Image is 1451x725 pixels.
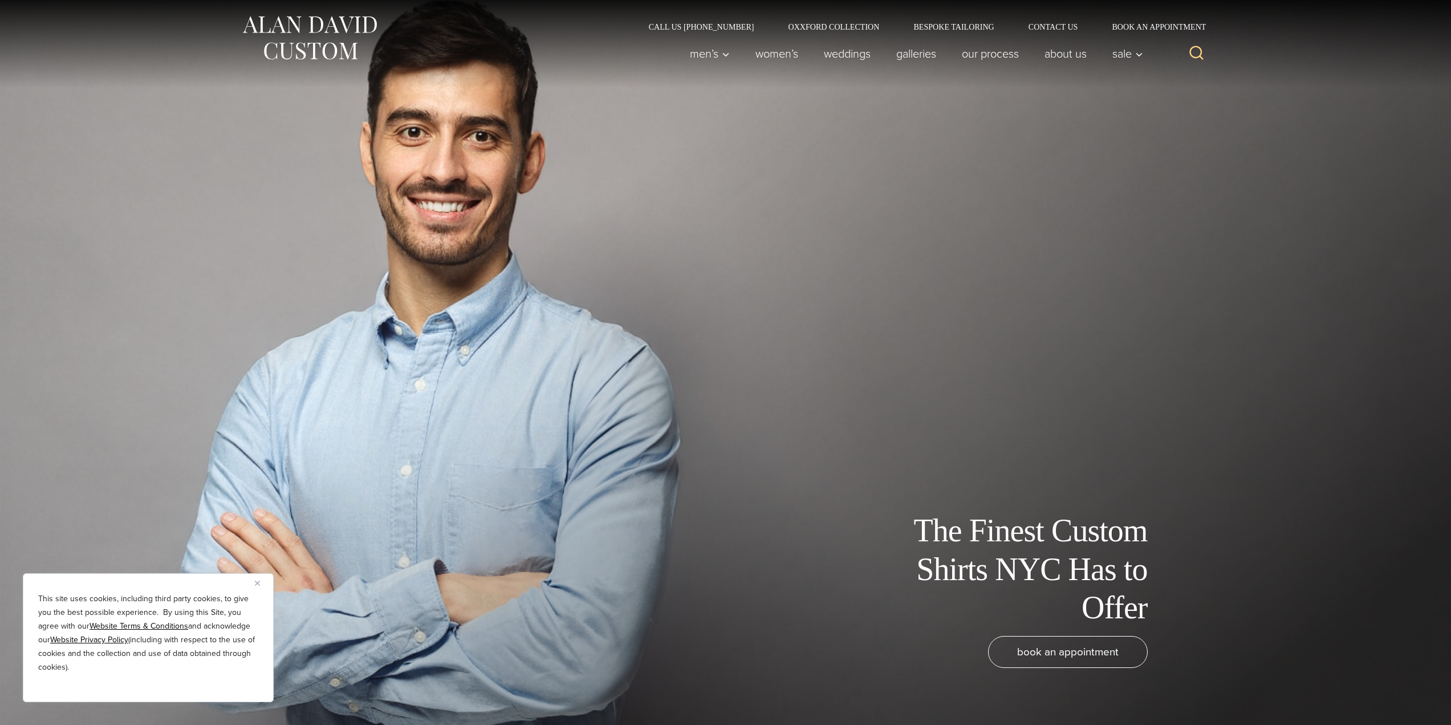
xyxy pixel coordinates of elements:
a: Our Process [949,42,1031,65]
a: Website Privacy Policy [50,634,128,646]
h1: The Finest Custom Shirts NYC Has to Offer [891,512,1148,627]
a: Call Us [PHONE_NUMBER] [632,23,771,31]
nav: Primary Navigation [677,42,1149,65]
a: About Us [1031,42,1099,65]
a: weddings [811,42,883,65]
nav: Secondary Navigation [632,23,1210,31]
a: Contact Us [1011,23,1095,31]
button: View Search Form [1183,40,1210,67]
a: Website Terms & Conditions [90,620,188,632]
span: book an appointment [1017,643,1119,660]
a: Galleries [883,42,949,65]
a: Book an Appointment [1095,23,1210,31]
button: Close [255,576,269,590]
img: Alan David Custom [241,13,378,63]
img: Close [255,581,260,586]
a: Women’s [742,42,811,65]
a: Oxxford Collection [771,23,896,31]
a: book an appointment [988,636,1148,668]
span: Sale [1112,48,1143,59]
a: Bespoke Tailoring [896,23,1011,31]
span: Men’s [690,48,730,59]
p: This site uses cookies, including third party cookies, to give you the best possible experience. ... [38,592,258,674]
